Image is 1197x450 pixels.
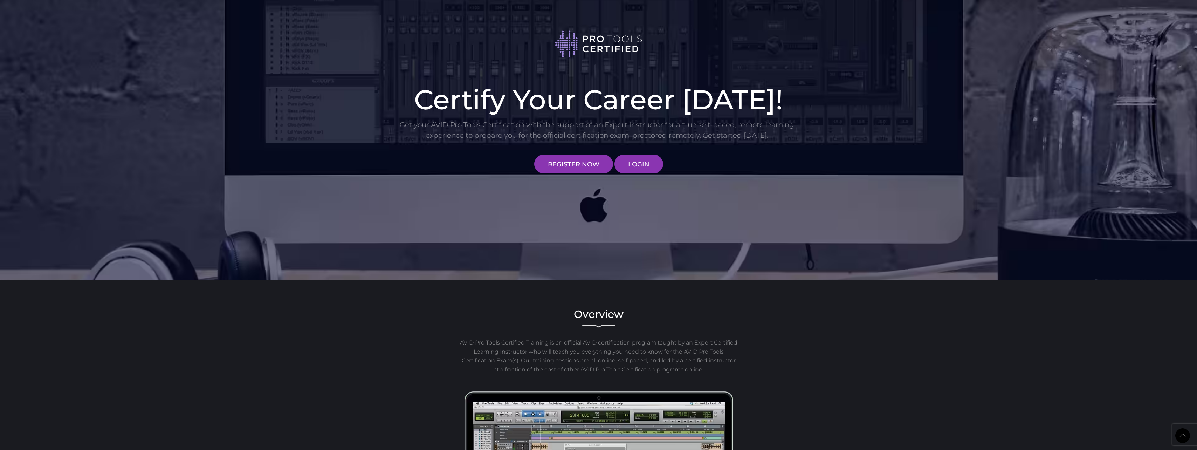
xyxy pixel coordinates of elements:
h1: Certify Your Career [DATE]! [399,86,798,113]
p: AVID Pro Tools Certified Training is an official AVID certification program taught by an Expert C... [459,338,738,374]
a: Back to Top [1175,428,1190,443]
img: decorative line [582,325,615,328]
a: LOGIN [614,155,663,173]
h2: Overview [399,309,798,320]
img: Pro Tools Certified logo [555,30,642,58]
p: Get your AVID Pro Tools Certification with the support of an Expert Instructor for a true self-pa... [399,120,795,141]
a: REGISTER NOW [534,155,613,173]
